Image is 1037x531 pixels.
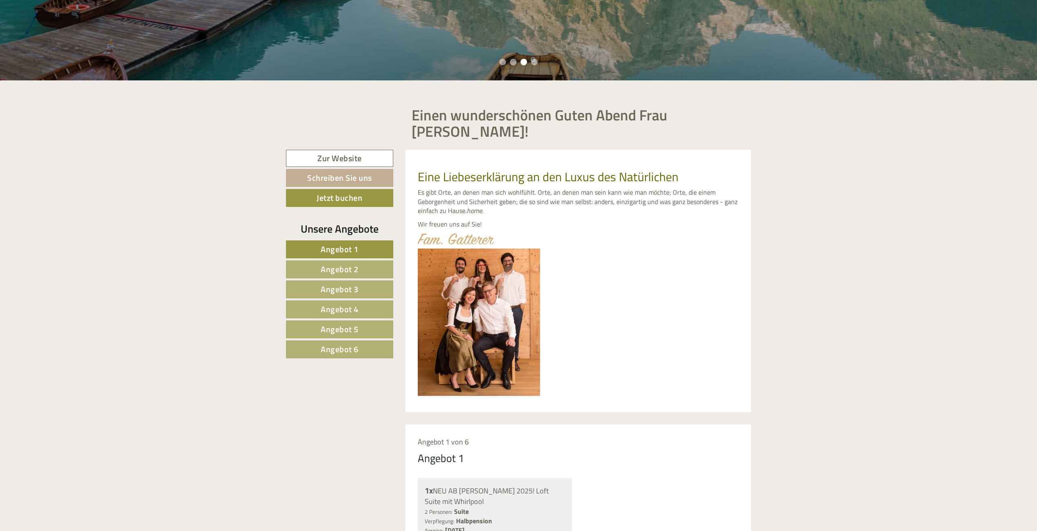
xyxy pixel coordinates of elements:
small: 2 Personen: [425,508,452,516]
b: Halbpension [456,516,492,526]
h1: Einen wunderschönen Guten Abend Frau [PERSON_NAME]! [412,107,745,139]
a: Jetzt buchen [286,189,393,207]
span: Angebot 1 [321,243,359,256]
b: 1x [425,484,433,497]
span: Eine Liebeserklärung an den Luxus des Natürlichen [418,167,678,186]
div: NEU AB [PERSON_NAME] 2025! Loft Suite mit Whirlpool [425,485,565,507]
span: Angebot 5 [321,323,359,335]
b: Suite [454,507,469,516]
span: Angebot 3 [321,283,359,295]
a: Zur Website [286,150,393,167]
span: Angebot 2 [321,263,359,275]
div: Angebot 1 [418,451,464,466]
div: Unsere Angebote [286,221,393,236]
span: Angebot 6 [321,343,359,355]
em: home. [467,206,483,216]
p: Wir freuen uns auf Sie! [418,220,739,229]
p: Es gibt Orte, an denen man sich wohlfühlt. Orte, an denen man sein kann wie man möchte; Orte, die... [418,188,739,216]
img: image [418,249,540,396]
span: Angebot 1 von 6 [418,436,469,447]
span: Angebot 4 [321,303,359,315]
small: Verpflegung: [425,517,454,525]
a: Schreiben Sie uns [286,169,393,187]
img: image [418,233,494,244]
